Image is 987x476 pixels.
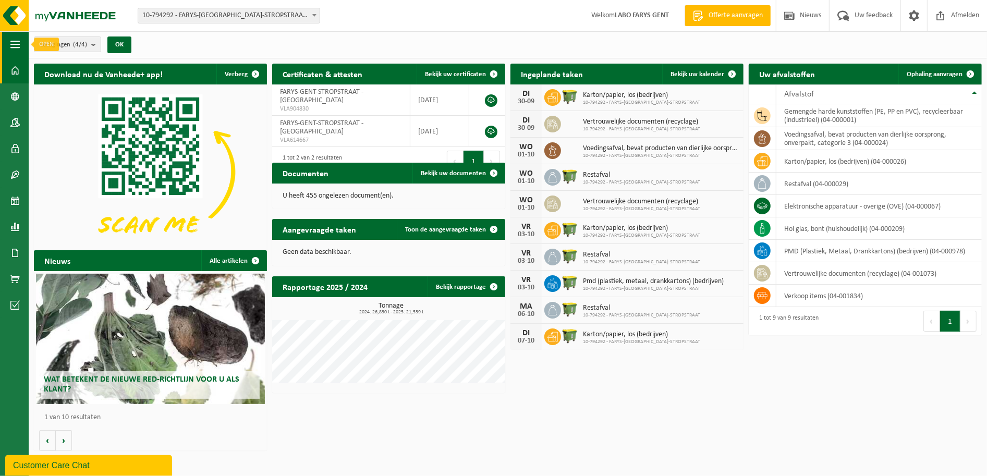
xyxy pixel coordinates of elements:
[583,179,700,186] span: 10-794292 - FARYS-[GEOGRAPHIC_DATA]-STROPSTRAAT
[583,198,700,206] span: Vertrouwelijke documenten (recyclage)
[516,125,537,132] div: 30-09
[615,11,669,19] strong: LABO FARYS GENT
[272,219,367,239] h2: Aangevraagde taken
[107,36,131,53] button: OK
[516,169,537,178] div: WO
[484,151,500,172] button: Next
[201,250,266,271] a: Alle artikelen
[561,300,579,318] img: WB-1100-HPE-GN-50
[397,219,504,240] a: Toon de aangevraagde taken
[516,302,537,311] div: MA
[583,277,724,286] span: Pmd (plastiek, metaal, drankkartons) (bedrijven)
[225,71,248,78] span: Verberg
[776,240,982,262] td: PMD (Plastiek, Metaal, Drankkartons) (bedrijven) (04-000978)
[73,41,87,48] count: (4/4)
[417,64,504,84] a: Bekijk uw certificaten
[516,231,537,238] div: 03-10
[516,311,537,318] div: 06-10
[138,8,320,23] span: 10-794292 - FARYS-GENT-STROPSTRAAT - GENT
[923,311,940,332] button: Previous
[40,37,87,53] span: Vestigingen
[277,150,342,173] div: 1 tot 2 van 2 resultaten
[428,276,504,297] a: Bekijk rapportage
[776,127,982,150] td: voedingsafval, bevat producten van dierlijke oorsprong, onverpakt, categorie 3 (04-000024)
[464,151,484,172] button: 1
[583,286,724,292] span: 10-794292 - FARYS-[GEOGRAPHIC_DATA]-STROPSTRAAT
[516,276,537,284] div: VR
[776,285,982,307] td: verkoop items (04-001834)
[898,64,981,84] a: Ophaling aanvragen
[776,262,982,285] td: vertrouwelijke documenten (recyclage) (04-001073)
[56,430,72,451] button: Volgende
[561,88,579,105] img: WB-1100-HPE-GN-50
[277,302,505,315] h3: Tonnage
[583,251,700,259] span: Restafval
[561,247,579,265] img: WB-1100-HPE-GN-50
[510,64,593,84] h2: Ingeplande taken
[5,453,174,476] iframe: chat widget
[583,233,700,239] span: 10-794292 - FARYS-[GEOGRAPHIC_DATA]-STROPSTRAAT
[516,178,537,185] div: 01-10
[749,64,825,84] h2: Uw afvalstoffen
[662,64,742,84] a: Bekijk uw kalender
[561,167,579,185] img: WB-1100-HPE-GN-50
[516,204,537,212] div: 01-10
[44,375,239,394] span: Wat betekent de nieuwe RED-richtlijn voor u als klant?
[776,195,982,217] td: elektronische apparatuur - overige (OVE) (04-000067)
[516,151,537,158] div: 01-10
[583,126,700,132] span: 10-794292 - FARYS-[GEOGRAPHIC_DATA]-STROPSTRAAT
[754,310,819,333] div: 1 tot 9 van 9 resultaten
[425,71,486,78] span: Bekijk uw certificaten
[940,311,960,332] button: 1
[412,163,504,184] a: Bekijk uw documenten
[280,88,363,104] span: FARYS-GENT-STROPSTRAAT - [GEOGRAPHIC_DATA]
[516,258,537,265] div: 03-10
[776,150,982,173] td: karton/papier, los (bedrijven) (04-000026)
[516,196,537,204] div: WO
[583,91,700,100] span: Karton/papier, los (bedrijven)
[447,151,464,172] button: Previous
[39,430,56,451] button: Vorige
[776,173,982,195] td: restafval (04-000029)
[960,311,977,332] button: Next
[34,250,81,271] h2: Nieuws
[776,217,982,240] td: hol glas, bont (huishoudelijk) (04-000209)
[516,98,537,105] div: 30-09
[283,249,495,256] p: Geen data beschikbaar.
[583,331,700,339] span: Karton/papier, los (bedrijven)
[516,143,537,151] div: WO
[685,5,771,26] a: Offerte aanvragen
[583,144,738,153] span: Voedingsafval, bevat producten van dierlijke oorsprong, onverpakt, categorie 3
[516,284,537,291] div: 03-10
[706,10,765,21] span: Offerte aanvragen
[583,339,700,345] span: 10-794292 - FARYS-[GEOGRAPHIC_DATA]-STROPSTRAAT
[36,274,264,404] a: Wat betekent de nieuwe RED-richtlijn voor u als klant?
[410,116,469,147] td: [DATE]
[410,84,469,116] td: [DATE]
[405,226,486,233] span: Toon de aangevraagde taken
[280,105,402,113] span: VLA904830
[277,310,505,315] span: 2024: 26,830 t - 2025: 21,539 t
[583,304,700,312] span: Restafval
[272,64,373,84] h2: Certificaten & attesten
[421,170,486,177] span: Bekijk uw documenten
[776,104,982,127] td: gemengde harde kunststoffen (PE, PP en PVC), recycleerbaar (industrieel) (04-000001)
[516,337,537,345] div: 07-10
[561,274,579,291] img: WB-1100-HPE-GN-50
[583,118,700,126] span: Vertrouwelijke documenten (recyclage)
[272,276,378,297] h2: Rapportage 2025 / 2024
[34,84,267,259] img: Download de VHEPlus App
[34,64,173,84] h2: Download nu de Vanheede+ app!
[280,136,402,144] span: VLA614667
[561,221,579,238] img: WB-1100-HPE-GN-50
[516,90,537,98] div: DI
[516,223,537,231] div: VR
[34,36,101,52] button: Vestigingen(4/4)
[583,312,700,319] span: 10-794292 - FARYS-[GEOGRAPHIC_DATA]-STROPSTRAAT
[516,329,537,337] div: DI
[516,116,537,125] div: DI
[583,206,700,212] span: 10-794292 - FARYS-[GEOGRAPHIC_DATA]-STROPSTRAAT
[583,153,738,159] span: 10-794292 - FARYS-[GEOGRAPHIC_DATA]-STROPSTRAAT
